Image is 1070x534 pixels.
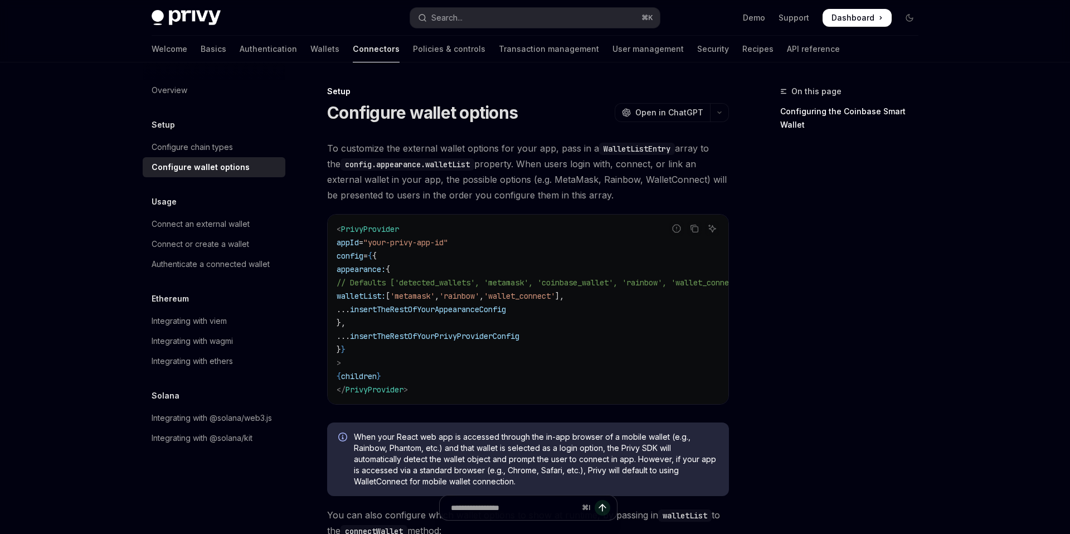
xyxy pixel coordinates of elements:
[350,304,506,314] span: insertTheRestOfYourAppearanceConfig
[152,355,233,368] div: Integrating with ethers
[337,237,359,247] span: appId
[779,12,809,23] a: Support
[479,291,484,301] span: ,
[152,334,233,348] div: Integrating with wagmi
[143,351,285,371] a: Integrating with ethers
[152,292,189,305] h5: Ethereum
[635,107,703,118] span: Open in ChatGPT
[341,344,346,355] span: }
[152,431,252,445] div: Integrating with @solana/kit
[346,385,403,395] span: PrivyProvider
[687,221,702,236] button: Copy the contents from the code block
[612,36,684,62] a: User management
[697,36,729,62] a: Security
[337,291,386,301] span: walletList:
[337,224,341,234] span: <
[431,11,463,25] div: Search...
[152,411,272,425] div: Integrating with @solana/web3.js
[386,291,390,301] span: [
[439,291,479,301] span: 'rainbow'
[327,86,729,97] div: Setup
[143,254,285,274] a: Authenticate a connected wallet
[595,500,610,516] button: Send message
[152,258,270,271] div: Authenticate a connected wallet
[484,291,555,301] span: 'wallet_connect'
[386,264,390,274] span: {
[337,318,346,328] span: },
[350,331,519,341] span: insertTheRestOfYourPrivyProviderConfig
[435,291,439,301] span: ,
[143,137,285,157] a: Configure chain types
[615,103,710,122] button: Open in ChatGPT
[152,389,179,402] h5: Solana
[201,36,226,62] a: Basics
[353,36,400,62] a: Connectors
[327,103,518,123] h1: Configure wallet options
[143,331,285,351] a: Integrating with wagmi
[337,264,386,274] span: appearance:
[372,251,377,261] span: {
[152,217,250,231] div: Connect an external wallet
[143,311,285,331] a: Integrating with viem
[337,385,346,395] span: </
[152,314,227,328] div: Integrating with viem
[599,143,675,155] code: WalletListEntry
[152,140,233,154] div: Configure chain types
[791,85,842,98] span: On this page
[410,8,660,28] button: Open search
[451,496,577,520] input: Ask a question...
[337,331,350,341] span: ...
[337,344,341,355] span: }
[152,84,187,97] div: Overview
[831,12,874,23] span: Dashboard
[143,214,285,234] a: Connect an external wallet
[359,237,363,247] span: =
[669,221,684,236] button: Report incorrect code
[143,428,285,448] a: Integrating with @solana/kit
[337,304,350,314] span: ...
[337,278,747,288] span: // Defaults ['detected_wallets', 'metamask', 'coinbase_wallet', 'rainbow', 'wallet_connect']
[152,161,250,174] div: Configure wallet options
[641,13,653,22] span: ⌘ K
[327,140,729,203] span: To customize the external wallet options for your app, pass in a array to the property. When user...
[413,36,485,62] a: Policies & controls
[240,36,297,62] a: Authentication
[338,433,349,444] svg: Info
[152,36,187,62] a: Welcome
[143,234,285,254] a: Connect or create a wallet
[152,118,175,132] h5: Setup
[555,291,564,301] span: ],
[143,80,285,100] a: Overview
[341,224,399,234] span: PrivyProvider
[390,291,435,301] span: 'metamask'
[403,385,408,395] span: >
[499,36,599,62] a: Transaction management
[363,251,368,261] span: =
[363,237,448,247] span: "your-privy-app-id"
[337,251,363,261] span: config
[152,237,249,251] div: Connect or create a wallet
[705,221,719,236] button: Ask AI
[152,10,221,26] img: dark logo
[368,251,372,261] span: {
[337,371,341,381] span: {
[143,408,285,428] a: Integrating with @solana/web3.js
[787,36,840,62] a: API reference
[823,9,892,27] a: Dashboard
[143,157,285,177] a: Configure wallet options
[337,358,341,368] span: >
[780,103,927,134] a: Configuring the Coinbase Smart Wallet
[354,431,718,487] span: When your React web app is accessed through the in-app browser of a mobile wallet (e.g., Rainbow,...
[377,371,381,381] span: }
[310,36,339,62] a: Wallets
[901,9,918,27] button: Toggle dark mode
[743,12,765,23] a: Demo
[341,158,474,171] code: config.appearance.walletList
[152,195,177,208] h5: Usage
[341,371,377,381] span: children
[742,36,774,62] a: Recipes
